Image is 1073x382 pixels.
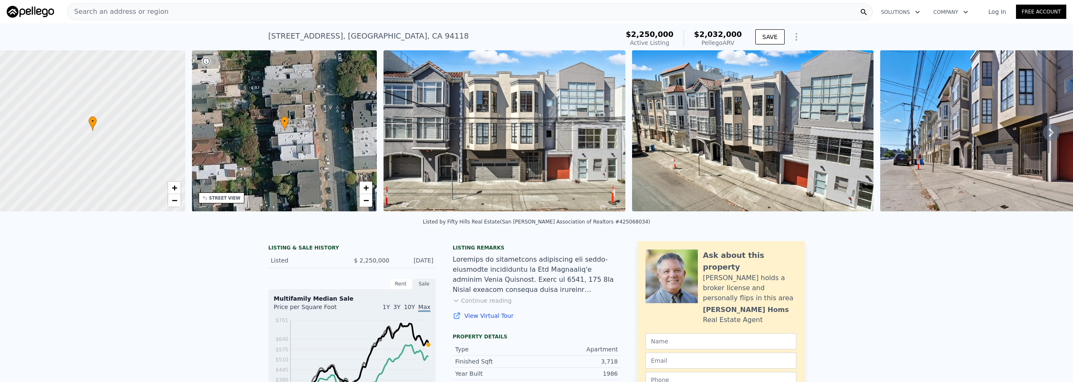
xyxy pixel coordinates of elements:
span: $2,032,000 [694,30,742,39]
div: [PERSON_NAME] holds a broker license and personally flips in this area [703,273,796,303]
div: 1986 [536,369,618,378]
span: $2,250,000 [626,30,674,39]
div: Real Estate Agent [703,315,763,325]
tspan: $575 [275,347,288,353]
div: Listed [271,256,345,265]
div: LISTING & SALE HISTORY [268,244,436,253]
a: Zoom in [360,182,372,194]
a: Zoom out [168,194,181,207]
div: Type [455,345,536,353]
div: Year Built [455,369,536,378]
img: Sale: 169726047 Parcel: 56159457 [632,50,874,211]
tspan: $761 [275,317,288,323]
span: $ 2,250,000 [354,257,389,264]
div: Pellego ARV [694,39,742,47]
a: Free Account [1016,5,1066,19]
button: Company [927,5,975,20]
div: [PERSON_NAME] Homs [703,305,789,315]
img: Sale: 169726047 Parcel: 56159457 [384,50,625,211]
div: STREET VIEW [209,195,241,201]
span: Active Listing [630,39,669,46]
span: − [171,195,177,205]
span: • [88,117,97,125]
span: 3Y [393,304,400,310]
a: View Virtual Tour [453,312,620,320]
div: Loremips do sitametcons adipiscing eli seddo-eiusmodte incididuntu la Etd Magnaaliq'e adminim Ven... [453,255,620,295]
div: Price per Square Foot [274,303,352,316]
input: Name [645,333,796,349]
div: Listed by Fifty Hills Real Estate (San [PERSON_NAME] Association of Realtors #425068034) [423,219,651,225]
button: SAVE [755,29,785,44]
img: Pellego [7,6,54,18]
div: Ask about this property [703,249,796,273]
span: Search an address or region [67,7,168,17]
div: [STREET_ADDRESS] , [GEOGRAPHIC_DATA] , CA 94118 [268,30,469,42]
button: Show Options [788,29,805,45]
div: Property details [453,333,620,340]
span: + [363,182,369,193]
tspan: $640 [275,336,288,342]
div: 3,718 [536,357,618,366]
div: Multifamily Median Sale [274,294,430,303]
span: 1Y [383,304,390,310]
button: Solutions [874,5,927,20]
tspan: $510 [275,357,288,363]
div: • [280,116,289,131]
div: [DATE] [396,256,433,265]
a: Zoom out [360,194,372,207]
div: Listing remarks [453,244,620,251]
span: • [280,117,289,125]
div: Finished Sqft [455,357,536,366]
div: • [88,116,97,131]
span: 10Y [404,304,415,310]
div: Apartment [536,345,618,353]
input: Email [645,353,796,369]
tspan: $445 [275,367,288,373]
div: Sale [412,278,436,289]
span: − [363,195,369,205]
div: Rent [389,278,412,289]
span: Max [418,304,430,312]
a: Zoom in [168,182,181,194]
button: Continue reading [453,296,512,305]
span: + [171,182,177,193]
a: Log In [978,8,1016,16]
